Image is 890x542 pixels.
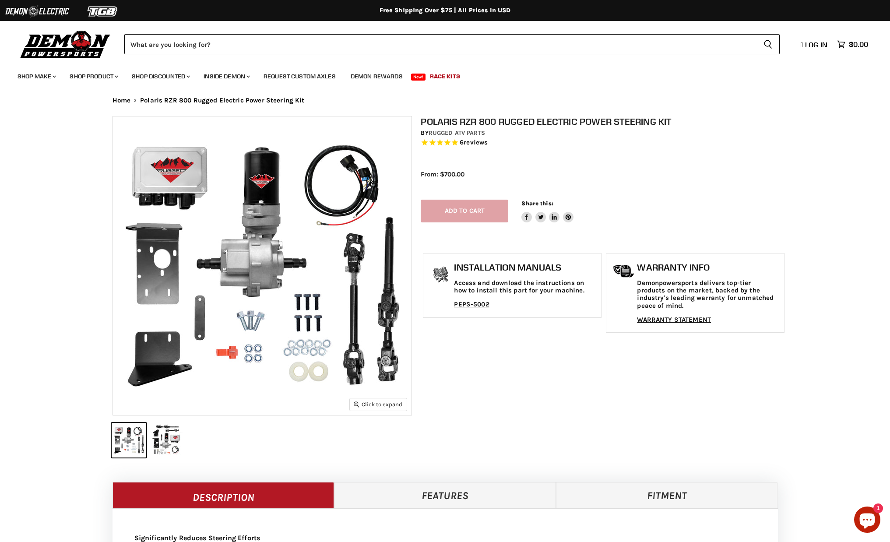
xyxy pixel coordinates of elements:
h1: Polaris RZR 800 Rugged Electric Power Steering Kit [421,116,787,127]
a: Log in [797,41,833,49]
p: Access and download the instructions on how to install this part for your machine. [454,279,597,295]
span: Rated 5.0 out of 5 stars 6 reviews [421,138,787,148]
aside: Share this: [521,200,573,223]
a: Rugged ATV Parts [429,129,485,137]
a: Shop Discounted [125,67,195,85]
p: Demonpowersports delivers top-tier products on the market, backed by the industry's leading warra... [637,279,780,310]
a: Shop Make [11,67,61,85]
ul: Main menu [11,64,866,85]
a: Race Kits [423,67,467,85]
a: WARRANTY STATEMENT [637,316,711,324]
a: Fitment [556,482,778,508]
button: IMAGE thumbnail [112,423,146,458]
a: Request Custom Axles [257,67,342,85]
span: 6 reviews [460,138,488,146]
nav: Breadcrumbs [95,97,795,104]
span: Polaris RZR 800 Rugged Electric Power Steering Kit [140,97,305,104]
span: Click to expand [354,401,402,408]
a: Demon Rewards [344,67,409,85]
img: TGB Logo 2 [70,3,136,20]
img: IMAGE [113,116,412,415]
h1: Warranty Info [637,262,780,273]
img: Demon Powersports [18,28,113,60]
a: Home [113,97,131,104]
button: Search [756,34,780,54]
a: PEPS-5002 [454,300,489,308]
h1: Installation Manuals [454,262,597,273]
img: warranty-icon.png [613,264,635,278]
div: Free Shipping Over $75 | All Prices In USD [95,7,795,14]
span: New! [411,74,426,81]
a: Description [113,482,334,508]
a: Inside Demon [197,67,255,85]
input: Search [124,34,756,54]
a: $0.00 [833,38,872,51]
img: install_manual-icon.png [430,264,452,286]
img: Demon Electric Logo 2 [4,3,70,20]
inbox-online-store-chat: Shopify online store chat [851,507,883,535]
form: Product [124,34,780,54]
span: Log in [805,40,827,49]
a: Shop Product [63,67,123,85]
a: Features [334,482,556,508]
button: IMAGE thumbnail [149,423,183,458]
span: reviews [464,138,488,146]
span: Share this: [521,200,553,207]
div: by [421,128,787,138]
button: Click to expand [350,398,407,410]
span: From: $700.00 [421,170,464,178]
span: $0.00 [849,40,868,49]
